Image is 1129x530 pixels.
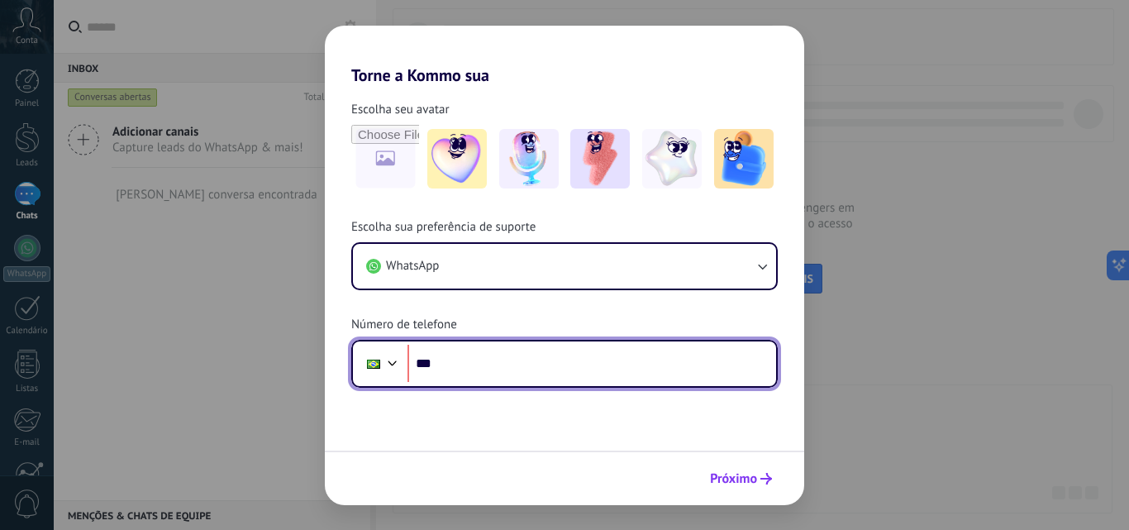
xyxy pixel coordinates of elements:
[714,129,774,189] img: -5.jpeg
[427,129,487,189] img: -1.jpeg
[351,317,457,333] span: Número de telefone
[710,473,757,485] span: Próximo
[351,102,450,118] span: Escolha seu avatar
[386,258,439,275] span: WhatsApp
[642,129,702,189] img: -4.jpeg
[325,26,804,85] h2: Torne a Kommo sua
[353,244,776,289] button: WhatsApp
[499,129,559,189] img: -2.jpeg
[570,129,630,189] img: -3.jpeg
[703,465,779,493] button: Próximo
[351,219,536,236] span: Escolha sua preferência de suporte
[358,346,389,381] div: Brazil: + 55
